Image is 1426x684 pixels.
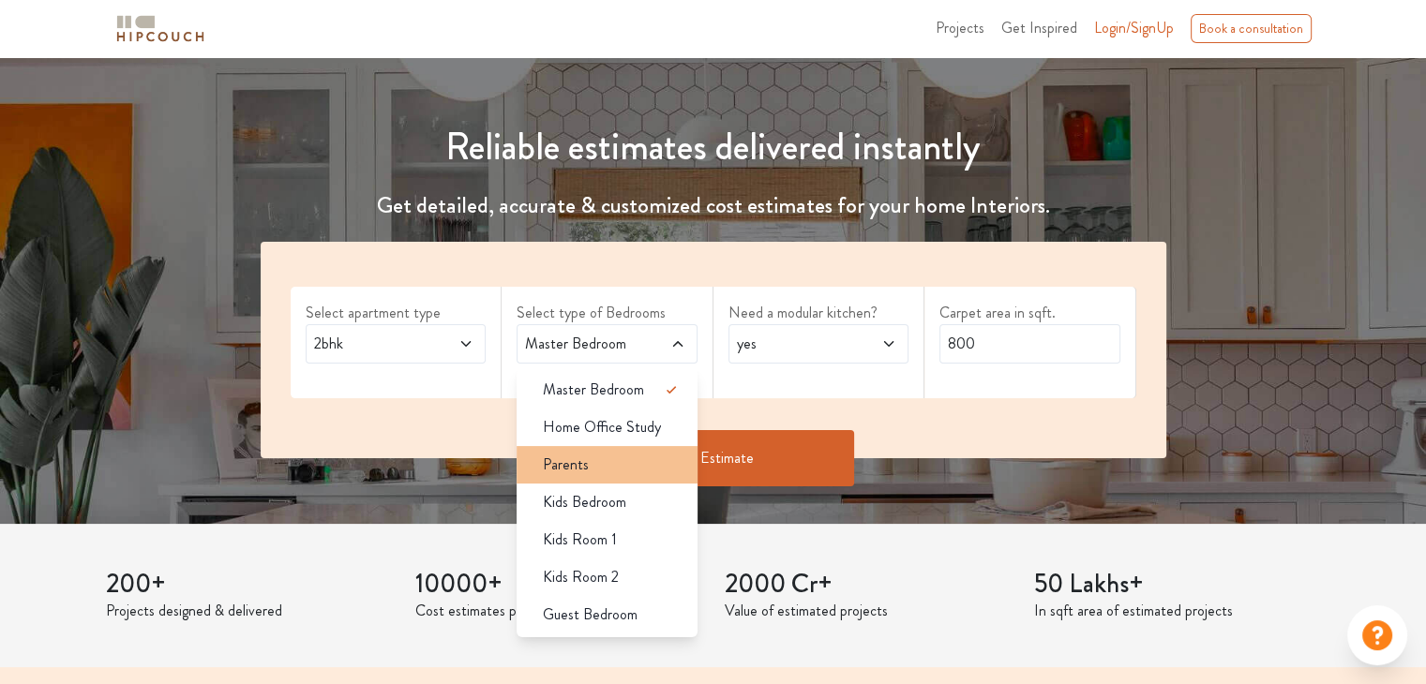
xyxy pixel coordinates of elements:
span: Master Bedroom [543,379,644,401]
span: Kids Room 1 [543,528,617,551]
div: select 1 more room(s) [517,364,698,383]
span: Parents [543,454,589,476]
input: Enter area sqft [939,324,1120,364]
span: 2bhk [310,333,433,355]
span: Kids Room 2 [543,566,619,588]
label: Select type of Bedrooms [517,302,698,324]
span: Home Office Study [543,416,661,439]
h4: Get detailed, accurate & customized cost estimates for your home Interiors. [249,192,1178,219]
span: logo-horizontal.svg [113,7,207,50]
div: Book a consultation [1191,14,1312,43]
button: Get Estimate [573,430,854,486]
span: Login/SignUp [1094,17,1174,38]
span: yes [733,333,856,355]
p: Cost estimates provided [415,600,702,622]
h3: 2000 Cr+ [725,569,1012,601]
span: Guest Bedroom [543,603,638,626]
p: Projects designed & delivered [106,600,393,622]
h3: 200+ [106,569,393,601]
h3: 10000+ [415,569,702,601]
span: Get Inspired [1001,17,1077,38]
label: Select apartment type [306,302,487,324]
span: Kids Bedroom [543,491,626,513]
span: Master Bedroom [521,333,644,355]
h1: Reliable estimates delivered instantly [249,125,1178,170]
span: Projects [936,17,984,38]
label: Carpet area in sqft. [939,302,1120,324]
label: Need a modular kitchen? [728,302,909,324]
h3: 50 Lakhs+ [1034,569,1321,601]
img: logo-horizontal.svg [113,12,207,45]
p: In sqft area of estimated projects [1034,600,1321,622]
p: Value of estimated projects [725,600,1012,622]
